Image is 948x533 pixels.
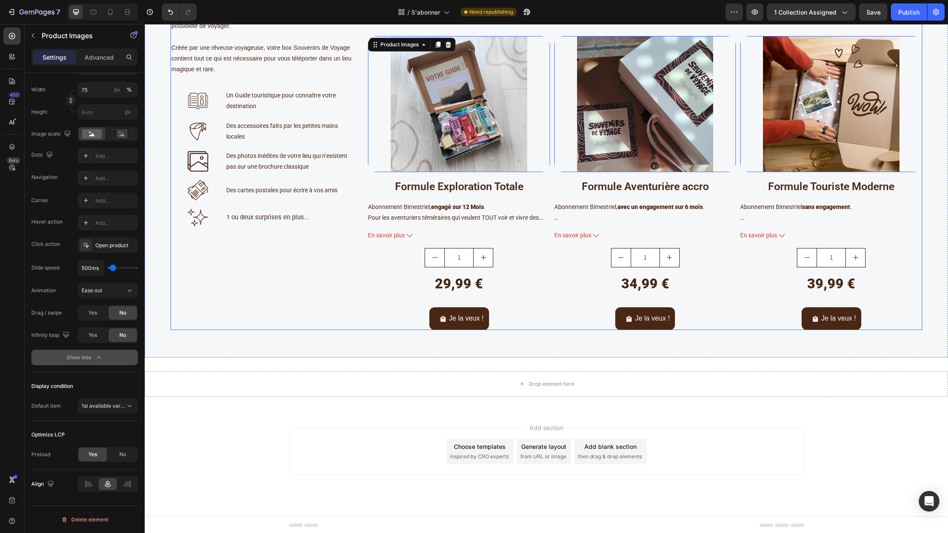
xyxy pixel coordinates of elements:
span: En savoir plus [410,206,447,217]
span: En savoir plus [596,206,632,217]
a: Formule Touriste Moderne [596,155,778,171]
button: % [112,85,122,95]
p: Advanced [85,53,114,62]
div: Choose templates [309,418,361,427]
button: Je la veux ! [657,283,717,306]
button: px [124,85,134,95]
strong: avec un [473,179,493,186]
div: Dots [31,149,55,161]
button: Je la veux ! [471,283,530,306]
a: Formule Aventurière accro [410,155,592,171]
span: Pour les aventuriers téméraires qui veulent TOUT voir et vivre des moments inoubliables ! [223,190,398,208]
button: 1 collection assigned [767,3,856,21]
button: En savoir plus [223,206,405,217]
input: quantity [300,224,329,243]
div: Optimize LCP [31,431,65,439]
div: Click action [31,240,60,248]
button: Save [859,3,887,21]
div: 34,99 € [476,250,526,270]
span: Abonnement Bimestriel, . [223,179,341,186]
a: Formule Aventurière accro [432,12,569,148]
span: Pour celles et ceux qui veulent voir le monde le plus souvent possible sans avoir à se ruiner. [410,190,589,218]
div: Undo/Redo [162,3,197,21]
button: En savoir plus [596,206,778,217]
span: En savoir plus [223,206,260,217]
strong: engagement sur 6 mois [495,179,558,186]
span: 1 collection assigned [774,8,836,17]
span: No [119,451,126,458]
span: S'abonner [411,8,440,17]
span: No [119,309,126,317]
div: Je la veux ! [677,288,711,301]
button: Je la veux ! [285,283,344,306]
div: Slide speed [31,264,59,272]
button: 1st available variant [78,398,138,414]
div: Animation [31,287,56,294]
iframe: Design area [145,24,948,533]
div: Generate layout [377,418,422,427]
div: Preload [31,451,50,458]
span: from URL or image [376,429,422,436]
p: 7 [56,7,60,17]
div: 39,99 € [662,250,711,270]
button: En savoir plus [410,206,592,217]
div: Drop element here [384,357,430,363]
div: Add... [95,219,136,227]
p: Product Images [42,30,115,41]
div: Align [31,478,56,490]
div: Je la veux ! [490,288,525,301]
div: Publish [898,8,920,17]
span: / [407,8,410,17]
p: Settings [43,53,67,62]
button: increment [701,224,720,243]
span: Need republishing [469,8,513,16]
button: decrement [467,224,486,243]
span: 1st available variant [82,403,130,409]
div: Add blank section [440,418,492,427]
strong: engagé sur 12 Mois [286,179,339,186]
div: Hover action [31,218,63,226]
div: Display condition [31,382,73,390]
input: Auto [78,260,104,276]
span: Add section [381,399,422,408]
div: Add... [95,175,136,182]
div: Je la veux ! [304,288,339,301]
div: Add... [95,152,136,160]
div: Delete element [61,515,108,525]
button: decrement [653,224,672,243]
div: Drag / swipe [31,309,62,317]
span: Pour celles et ceux qui veulent essayer la box pendant 2 mois en toute simplicité ! [596,190,764,218]
div: px [114,86,120,94]
button: increment [329,224,348,243]
div: Infinity loop [31,330,71,341]
div: 29,99 € [289,250,339,270]
button: Show less [31,350,138,365]
span: No [119,331,126,339]
div: Open product [95,242,136,249]
a: Formule Exploration Totale [223,155,405,171]
span: Yes [88,451,97,458]
span: Save [866,9,881,16]
div: Corner [31,197,49,204]
span: Abonnement Bimestriel, . [410,179,560,186]
span: inspired by CRO experts [305,429,364,436]
div: 450 [8,91,21,98]
button: 7 [3,3,64,21]
div: Image scale [31,128,73,140]
input: quantity [672,224,701,243]
a: Formule Touriste Moderne [618,12,755,148]
label: Width [31,86,46,94]
div: Add... [95,197,136,205]
strong: sans engagement [657,179,705,186]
